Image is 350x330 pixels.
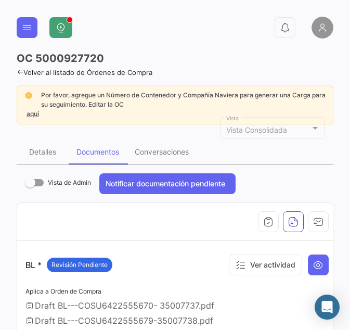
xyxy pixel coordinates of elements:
div: Conversaciones [135,147,189,156]
button: Ver actividad [229,255,302,275]
h3: OC 5000927720 [17,51,104,66]
span: Revisión Pendiente [51,260,108,270]
div: Documentos [76,147,119,156]
div: Detalles [29,147,56,156]
a: aquí [24,110,41,118]
span: Vista Consolidada [226,125,287,134]
span: Por favor, agregue un Número de Contenedor y Compañía Naviera para generar una Carga para su segu... [41,91,326,108]
a: Volver al listado de Órdenes de Compra [17,68,152,77]
button: Notificar documentación pendiente [99,173,236,194]
span: Vista de Admin [48,176,91,189]
img: placeholder-user.png [312,17,333,39]
div: Abrir Intercom Messenger [315,295,340,320]
span: Draft BL---COSU6422555670- 35007737.pdf [35,300,214,311]
span: Aplica a Orden de Compra [25,287,101,295]
span: Draft BL---COSU6422555679-35007738.pdf [35,315,213,326]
